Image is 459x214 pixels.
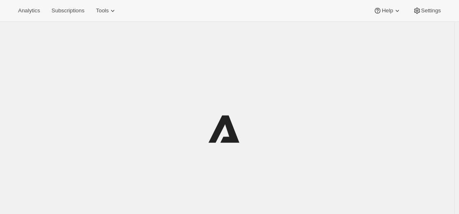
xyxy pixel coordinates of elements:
span: Subscriptions [51,7,84,14]
button: Tools [91,5,122,16]
button: Settings [408,5,446,16]
span: Help [382,7,393,14]
button: Help [369,5,406,16]
button: Subscriptions [46,5,89,16]
span: Tools [96,7,109,14]
span: Settings [421,7,441,14]
span: Analytics [18,7,40,14]
button: Analytics [13,5,45,16]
